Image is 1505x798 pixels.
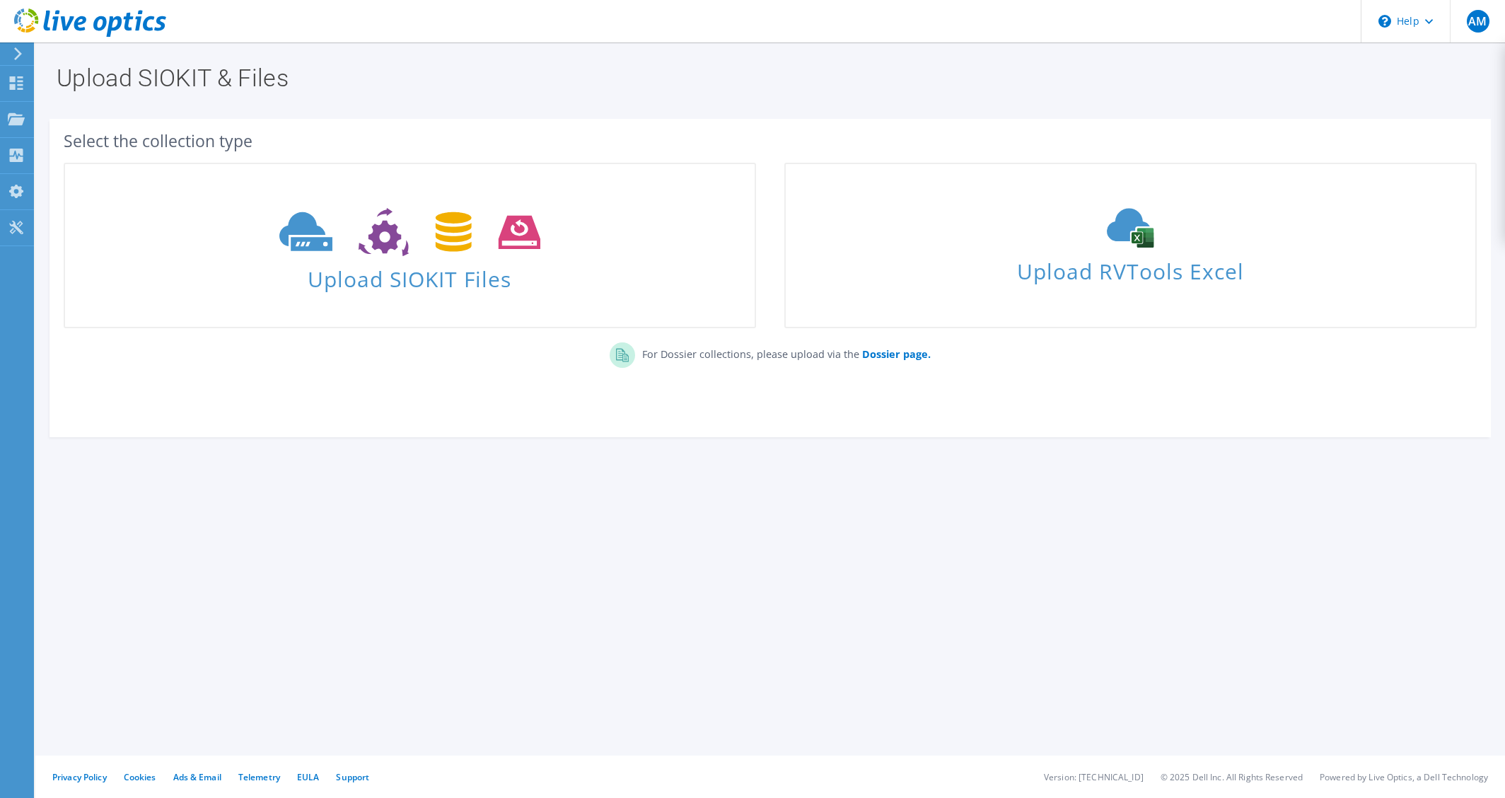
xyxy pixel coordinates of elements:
[1161,771,1303,783] li: © 2025 Dell Inc. All Rights Reserved
[784,163,1477,328] a: Upload RVTools Excel
[635,342,931,362] p: For Dossier collections, please upload via the
[64,163,756,328] a: Upload SIOKIT Files
[173,771,221,783] a: Ads & Email
[786,253,1475,283] span: Upload RVTools Excel
[124,771,156,783] a: Cookies
[238,771,280,783] a: Telemetry
[297,771,319,783] a: EULA
[862,347,931,361] b: Dossier page.
[52,771,107,783] a: Privacy Policy
[1320,771,1488,783] li: Powered by Live Optics, a Dell Technology
[1467,10,1489,33] span: AM
[859,347,931,361] a: Dossier page.
[1044,771,1144,783] li: Version: [TECHNICAL_ID]
[64,133,1477,149] div: Select the collection type
[336,771,369,783] a: Support
[1378,15,1391,28] svg: \n
[57,66,1477,90] h1: Upload SIOKIT & Files
[65,260,755,290] span: Upload SIOKIT Files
